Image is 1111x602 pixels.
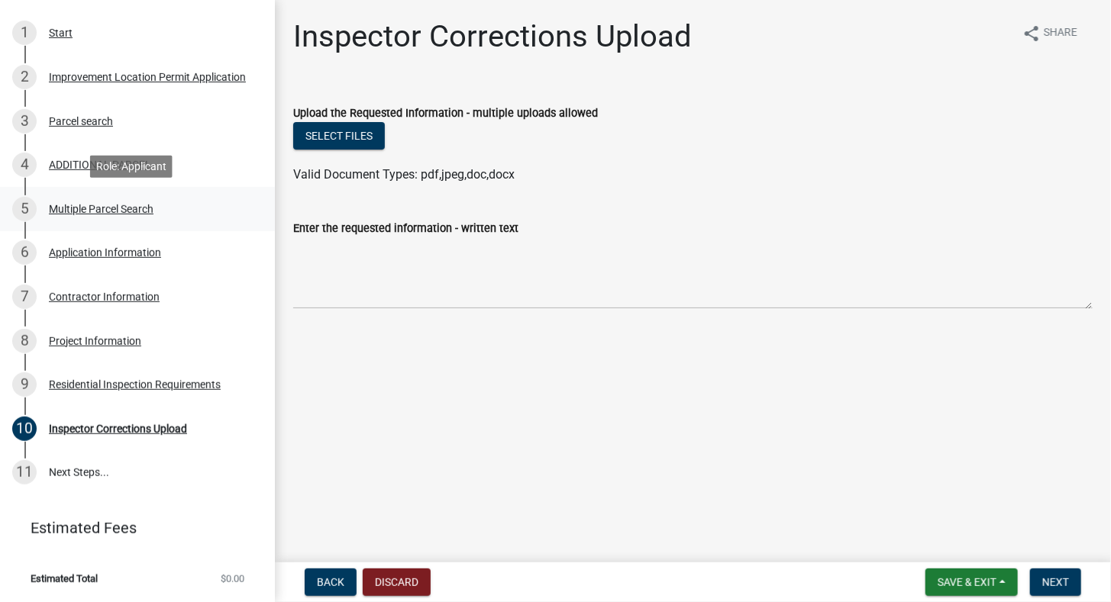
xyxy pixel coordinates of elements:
[363,568,431,596] button: Discard
[12,153,37,177] div: 4
[12,460,37,484] div: 11
[12,21,37,45] div: 1
[1042,576,1069,588] span: Next
[12,197,37,221] div: 5
[1010,18,1090,48] button: shareShare
[12,109,37,134] div: 3
[293,167,515,182] span: Valid Document Types: pdf,jpeg,doc,docx
[12,417,37,441] div: 10
[317,576,344,588] span: Back
[49,27,73,38] div: Start
[49,336,141,346] div: Project Information
[49,247,161,258] div: Application Information
[90,155,173,177] div: Role: Applicant
[1044,24,1077,43] span: Share
[293,122,385,150] button: Select files
[12,329,37,353] div: 8
[1022,24,1041,43] i: share
[49,204,153,214] div: Multiple Parcel Search
[305,568,357,596] button: Back
[293,18,692,55] h1: Inspector Corrections Upload
[221,574,244,584] span: $0.00
[49,72,246,82] div: Improvement Location Permit Application
[12,285,37,309] div: 7
[293,224,518,234] label: Enter the requested information - written text
[12,240,37,265] div: 6
[31,574,98,584] span: Estimated Total
[12,513,250,543] a: Estimated Fees
[49,379,221,390] div: Residential Inspection Requirements
[49,116,113,127] div: Parcel search
[1030,568,1081,596] button: Next
[938,576,996,588] span: Save & Exit
[49,159,151,170] div: ADDITIONAL PARCEL
[925,568,1018,596] button: Save & Exit
[49,423,187,434] div: Inspector Corrections Upload
[12,65,37,89] div: 2
[49,291,160,302] div: Contractor Information
[12,372,37,397] div: 9
[293,108,598,119] label: Upload the Requested Information - multiple uploads allowed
